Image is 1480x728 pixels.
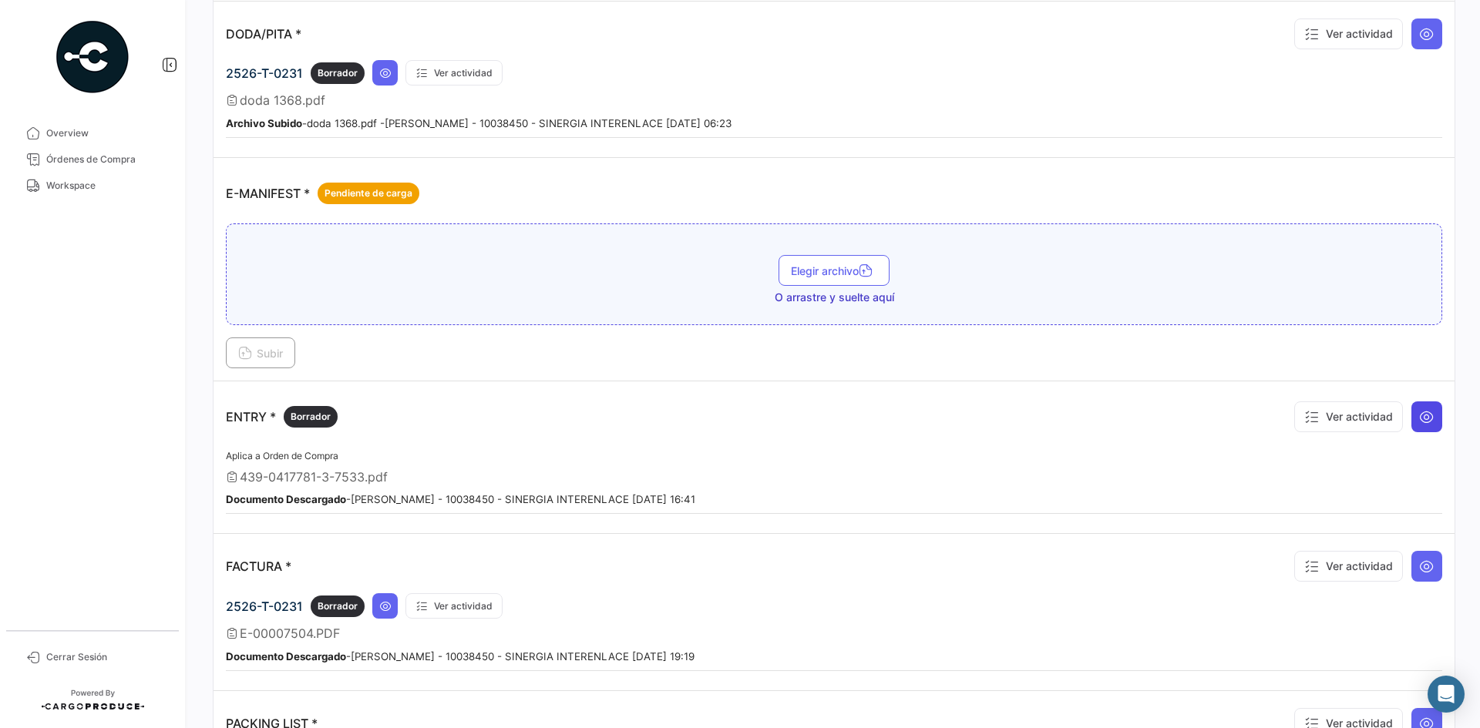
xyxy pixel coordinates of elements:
p: ENTRY * [226,406,338,428]
span: Borrador [291,410,331,424]
span: Subir [238,347,283,360]
a: Órdenes de Compra [12,146,173,173]
span: O arrastre y suelte aquí [775,290,894,305]
p: DODA/PITA * [226,26,301,42]
button: Subir [226,337,295,368]
span: 2526-T-0231 [226,599,303,614]
p: FACTURA * [226,559,291,574]
span: Borrador [318,66,358,80]
button: Elegir archivo [779,255,890,286]
div: Abrir Intercom Messenger [1428,676,1465,713]
span: Elegir archivo [791,264,877,277]
a: Overview [12,120,173,146]
small: - doda 1368.pdf - [PERSON_NAME] - 10038450 - SINERGIA INTERENLACE [DATE] 06:23 [226,117,732,129]
span: Workspace [46,179,166,193]
span: 2526-T-0231 [226,65,303,81]
span: 439-0417781-3-7533.pdf [240,469,388,485]
span: Pendiente de carga [325,186,412,200]
img: powered-by.png [54,18,131,96]
b: Archivo Subido [226,117,302,129]
button: Ver actividad [405,60,503,86]
span: doda 1368.pdf [240,92,325,108]
b: Documento Descargado [226,493,346,505]
span: E-00007504.PDF [240,626,340,641]
button: Ver actividad [1294,401,1403,432]
button: Ver actividad [1294,551,1403,582]
span: Aplica a Orden de Compra [226,450,338,461]
b: Documento Descargado [226,650,346,663]
button: Ver actividad [405,593,503,619]
span: Borrador [318,599,358,613]
p: E-MANIFEST * [226,183,419,204]
button: Ver actividad [1294,18,1403,49]
span: Cerrar Sesión [46,650,166,664]
a: Workspace [12,173,173,199]
span: Overview [46,126,166,140]
span: Órdenes de Compra [46,153,166,166]
small: - [PERSON_NAME] - 10038450 - SINERGIA INTERENLACE [DATE] 19:19 [226,650,695,663]
small: - [PERSON_NAME] - 10038450 - SINERGIA INTERENLACE [DATE] 16:41 [226,493,695,505]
